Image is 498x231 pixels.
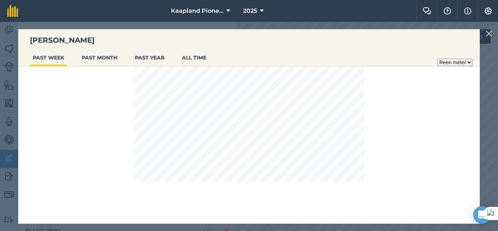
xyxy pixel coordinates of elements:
[484,7,493,15] img: A cog icon
[179,51,209,65] button: ALL TIME
[7,5,18,17] img: fieldmargin Logo
[132,51,167,65] button: PAST YEAR
[464,7,471,15] img: svg+xml;base64,PHN2ZyB4bWxucz0iaHR0cDovL3d3dy53My5vcmcvMjAwMC9zdmciIHdpZHRoPSIxNyIgaGVpZ2h0PSIxNy...
[79,51,120,65] button: PAST MONTH
[473,206,491,224] div: Open Intercom Messenger
[30,51,67,65] button: PAST WEEK
[171,7,223,15] span: Kaapland Pioneer
[18,35,480,45] h3: [PERSON_NAME]
[443,7,452,15] img: A question mark icon
[486,29,492,38] img: svg+xml;base64,PHN2ZyB4bWxucz0iaHR0cDovL3d3dy53My5vcmcvMjAwMC9zdmciIHdpZHRoPSIyMiIgaGVpZ2h0PSIzMC...
[423,7,431,15] img: Two speech bubbles overlapping with the left bubble in the forefront
[243,7,257,15] span: 2025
